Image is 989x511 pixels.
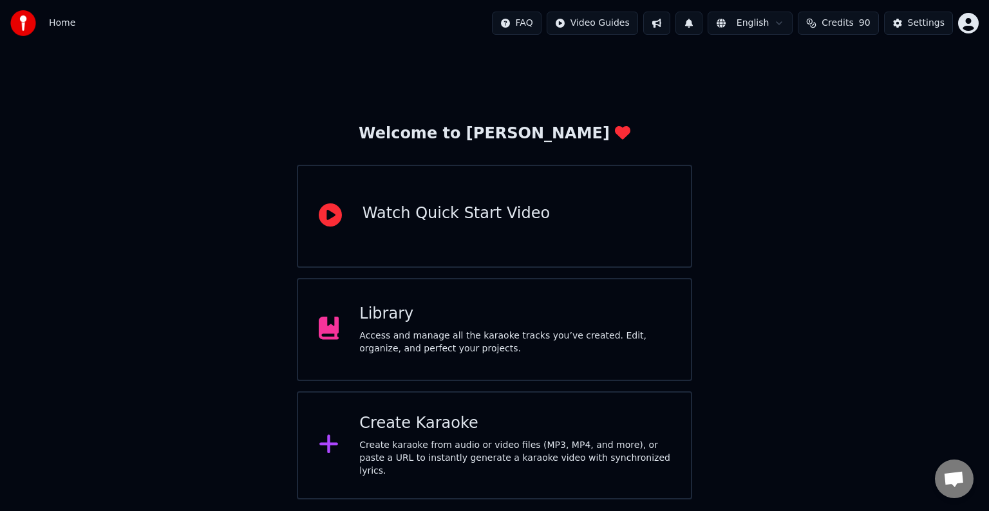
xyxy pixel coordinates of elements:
div: Welcome to [PERSON_NAME] [359,124,630,144]
div: Create Karaoke [359,413,670,434]
button: Video Guides [547,12,638,35]
button: Settings [884,12,953,35]
div: Watch Quick Start Video [363,203,550,224]
span: Home [49,17,75,30]
img: youka [10,10,36,36]
div: Library [359,304,670,324]
nav: breadcrumb [49,17,75,30]
span: Credits [822,17,853,30]
span: 90 [859,17,871,30]
button: Credits90 [798,12,878,35]
div: Create karaoke from audio or video files (MP3, MP4, and more), or paste a URL to instantly genera... [359,439,670,478]
button: FAQ [492,12,542,35]
div: Access and manage all the karaoke tracks you’ve created. Edit, organize, and perfect your projects. [359,330,670,355]
div: Settings [908,17,945,30]
div: Open chat [935,460,974,498]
